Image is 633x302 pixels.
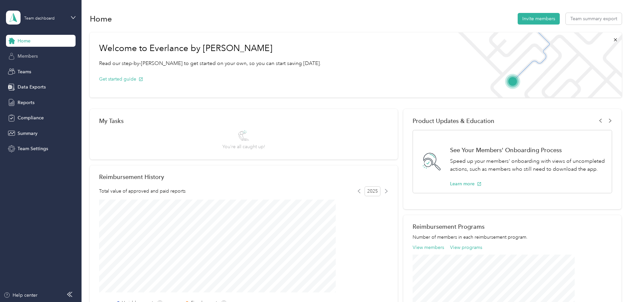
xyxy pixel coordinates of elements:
[99,188,186,195] span: Total value of approved and paid reports
[450,147,605,153] h1: See Your Members' Onboarding Process
[365,186,380,196] span: 2025
[18,99,34,106] span: Reports
[24,17,55,21] div: Team dashboard
[99,173,164,180] h2: Reimbursement History
[596,265,633,302] iframe: Everlance-gr Chat Button Frame
[18,114,44,121] span: Compliance
[413,117,494,124] span: Product Updates & Education
[413,234,612,241] p: Number of members in each reimbursement program.
[450,244,482,251] button: View programs
[566,13,622,25] button: Team summary export
[18,53,38,60] span: Members
[450,180,482,187] button: Learn more
[413,244,444,251] button: View members
[518,13,560,25] button: Invite members
[450,157,605,173] p: Speed up your members' onboarding with views of uncompleted actions, such as members who still ne...
[90,15,112,22] h1: Home
[451,32,621,97] img: Welcome to everlance
[222,143,265,150] span: You’re all caught up!
[18,37,30,44] span: Home
[99,59,321,68] p: Read our step-by-[PERSON_NAME] to get started on your own, so you can start saving [DATE].
[4,292,37,299] button: Help center
[18,130,37,137] span: Summary
[413,223,612,230] h2: Reimbursement Programs
[99,76,143,83] button: Get started guide
[99,117,388,124] div: My Tasks
[18,68,31,75] span: Teams
[18,84,46,91] span: Data Exports
[18,145,48,152] span: Team Settings
[99,43,321,54] h1: Welcome to Everlance by [PERSON_NAME]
